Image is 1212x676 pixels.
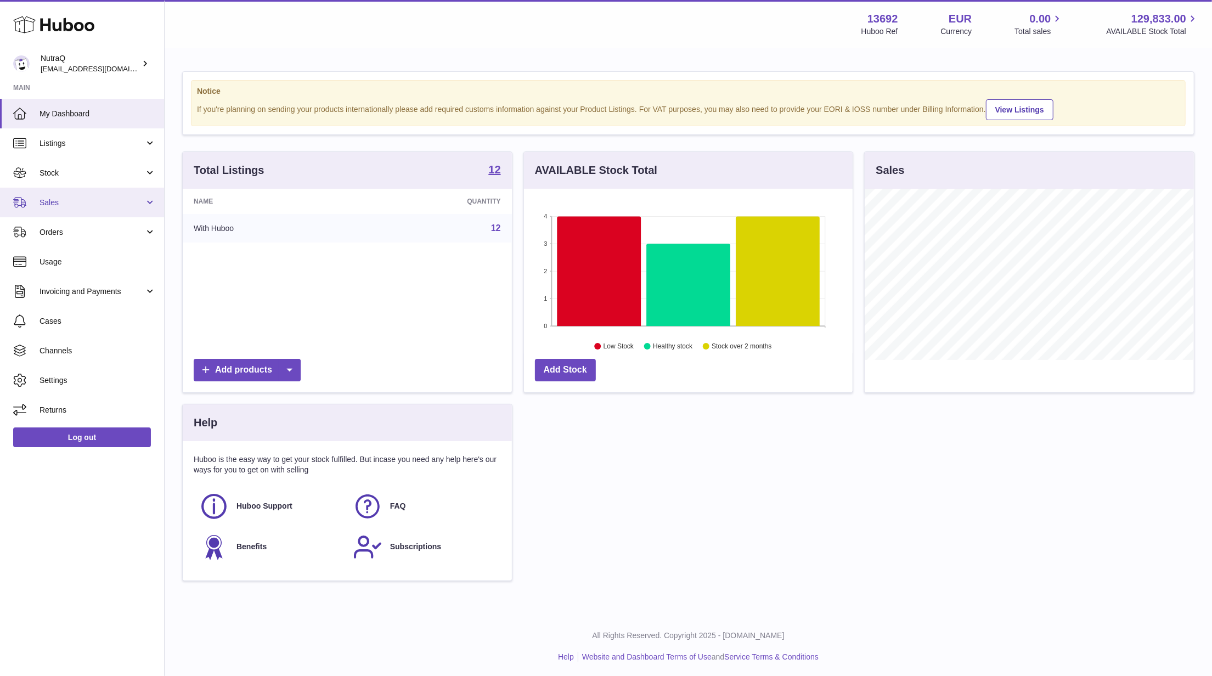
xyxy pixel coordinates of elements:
[40,109,156,119] span: My Dashboard
[1106,26,1199,37] span: AVAILABLE Stock Total
[40,198,144,208] span: Sales
[197,98,1180,120] div: If you're planning on sending your products internationally please add required customs informati...
[544,213,547,219] text: 4
[867,12,898,26] strong: 13692
[544,268,547,274] text: 2
[488,164,500,175] strong: 12
[40,375,156,386] span: Settings
[40,316,156,326] span: Cases
[535,163,657,178] h3: AVAILABLE Stock Total
[40,168,144,178] span: Stock
[1014,12,1063,37] a: 0.00 Total sales
[582,652,712,661] a: Website and Dashboard Terms of Use
[40,138,144,149] span: Listings
[604,343,634,351] text: Low Stock
[199,532,342,562] a: Benefits
[390,542,441,552] span: Subscriptions
[353,492,495,521] a: FAQ
[544,240,547,247] text: 3
[41,53,139,74] div: NutraQ
[40,346,156,356] span: Channels
[183,189,356,214] th: Name
[183,214,356,243] td: With Huboo
[861,26,898,37] div: Huboo Ref
[390,501,406,511] span: FAQ
[40,405,156,415] span: Returns
[197,86,1180,97] strong: Notice
[194,415,217,430] h3: Help
[13,427,151,447] a: Log out
[578,652,819,662] li: and
[13,55,30,72] img: log@nutraq.com
[876,163,904,178] h3: Sales
[941,26,972,37] div: Currency
[194,163,264,178] h3: Total Listings
[173,630,1203,641] p: All Rights Reserved. Copyright 2025 - [DOMAIN_NAME]
[199,492,342,521] a: Huboo Support
[491,223,501,233] a: 12
[40,227,144,238] span: Orders
[1030,12,1051,26] span: 0.00
[724,652,819,661] a: Service Terms & Conditions
[986,99,1053,120] a: View Listings
[194,454,501,475] p: Huboo is the easy way to get your stock fulfilled. But incase you need any help here's our ways f...
[41,64,161,73] span: [EMAIL_ADDRESS][DOMAIN_NAME]
[1106,12,1199,37] a: 129,833.00 AVAILABLE Stock Total
[558,652,574,661] a: Help
[535,359,596,381] a: Add Stock
[40,286,144,297] span: Invoicing and Payments
[712,343,771,351] text: Stock over 2 months
[236,501,292,511] span: Huboo Support
[1014,26,1063,37] span: Total sales
[236,542,267,552] span: Benefits
[949,12,972,26] strong: EUR
[356,189,511,214] th: Quantity
[40,257,156,267] span: Usage
[653,343,693,351] text: Healthy stock
[488,164,500,177] a: 12
[1131,12,1186,26] span: 129,833.00
[544,295,547,302] text: 1
[353,532,495,562] a: Subscriptions
[194,359,301,381] a: Add products
[544,323,547,329] text: 0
